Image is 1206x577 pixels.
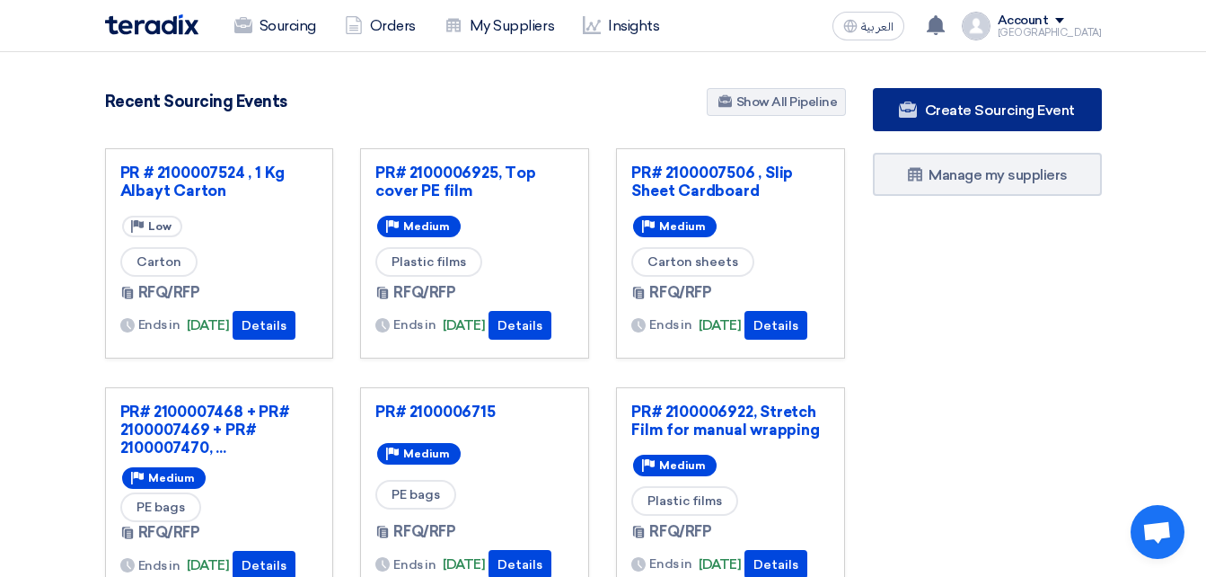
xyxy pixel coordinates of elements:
button: العربية [832,12,904,40]
a: PR# 2100006922, Stretch Film for manual wrapping [631,403,830,439]
span: Low [148,220,172,233]
span: RFQ/RFP [649,521,711,543]
img: Teradix logo [105,14,198,35]
span: RFQ/RFP [138,522,200,544]
h4: Recent Sourcing Events [105,92,287,111]
span: Carton [120,247,198,277]
span: Plastic films [631,486,738,516]
span: RFQ/RFP [393,521,455,543]
a: PR # 2100007524 , 1 Kg Albayt Carton [120,164,319,200]
span: Medium [659,459,706,472]
span: Create Sourcing Event [925,102,1075,119]
span: RFQ/RFP [393,282,455,304]
button: Details [233,311,295,340]
div: Account [998,13,1049,29]
div: Open chat [1131,505,1184,559]
span: Ends in [138,315,180,334]
span: Medium [403,220,450,233]
a: Orders [330,6,430,46]
div: [GEOGRAPHIC_DATA] [998,28,1102,38]
span: PE bags [375,480,456,510]
span: Carton sheets [631,247,754,277]
span: Medium [403,448,450,460]
span: RFQ/RFP [138,282,200,304]
span: Medium [659,220,706,233]
span: [DATE] [699,315,741,336]
a: Show All Pipeline [707,88,846,116]
span: PE bags [120,493,201,522]
a: Insights [568,6,673,46]
span: Ends in [393,555,436,574]
a: My Suppliers [430,6,568,46]
a: PR# 2100006715 [375,403,574,421]
span: Ends in [649,555,691,573]
a: PR# 2100007506 , Slip Sheet Cardboard [631,164,830,200]
button: Details [489,311,551,340]
span: RFQ/RFP [649,282,711,304]
span: [DATE] [187,315,229,336]
span: العربية [861,21,893,33]
a: PR# 2100006925, Top cover PE film [375,164,574,200]
span: Ends in [393,315,436,334]
span: Ends in [138,556,180,575]
span: [DATE] [187,555,229,576]
span: Medium [148,472,195,484]
button: Details [744,311,807,340]
a: PR# 2100007468 + PR# 2100007469 + PR# 2100007470, ... [120,403,319,457]
span: Ends in [649,315,691,334]
span: [DATE] [443,555,485,575]
span: [DATE] [443,315,485,336]
span: [DATE] [699,555,741,575]
a: Sourcing [220,6,330,46]
img: profile_test.png [962,12,990,40]
a: Manage my suppliers [873,153,1102,196]
span: Plastic films [375,247,482,277]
